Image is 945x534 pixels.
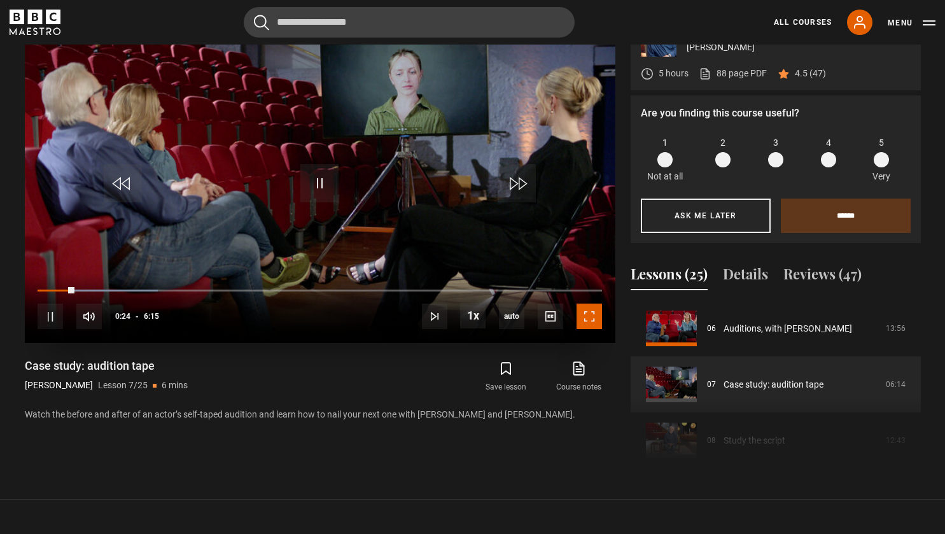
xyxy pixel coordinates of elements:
[115,305,130,328] span: 0:24
[244,7,575,38] input: Search
[723,263,768,290] button: Details
[470,358,542,395] button: Save lesson
[783,263,862,290] button: Reviews (47)
[641,199,771,233] button: Ask me later
[659,67,689,80] p: 5 hours
[162,379,188,392] p: 6 mins
[826,136,831,150] span: 4
[795,67,826,80] p: 4.5 (47)
[662,136,668,150] span: 1
[38,290,601,292] div: Progress Bar
[724,322,852,335] a: Auditions, with [PERSON_NAME]
[422,304,447,329] button: Next Lesson
[641,106,911,121] p: Are you finding this course useful?
[869,170,894,183] p: Very
[460,303,486,328] button: Playback Rate
[25,358,188,374] h1: Case study: audition tape
[10,10,60,35] svg: BBC Maestro
[76,304,102,329] button: Mute
[136,312,139,321] span: -
[25,11,615,343] video-js: Video Player
[699,67,767,80] a: 88 page PDF
[542,358,615,395] a: Course notes
[538,304,563,329] button: Captions
[774,17,832,28] a: All Courses
[98,379,148,392] p: Lesson 7/25
[720,136,725,150] span: 2
[724,378,823,391] a: Case study: audition tape
[25,379,93,392] p: [PERSON_NAME]
[38,304,63,329] button: Pause
[879,136,884,150] span: 5
[687,41,911,54] p: [PERSON_NAME]
[254,15,269,31] button: Submit the search query
[773,136,778,150] span: 3
[888,17,935,29] button: Toggle navigation
[25,408,615,421] p: Watch the before and after of an actor’s self-taped audition and learn how to nail your next one ...
[577,304,602,329] button: Fullscreen
[647,170,683,183] p: Not at all
[144,305,159,328] span: 6:15
[499,304,524,329] span: auto
[499,304,524,329] div: Current quality: 720p
[631,263,708,290] button: Lessons (25)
